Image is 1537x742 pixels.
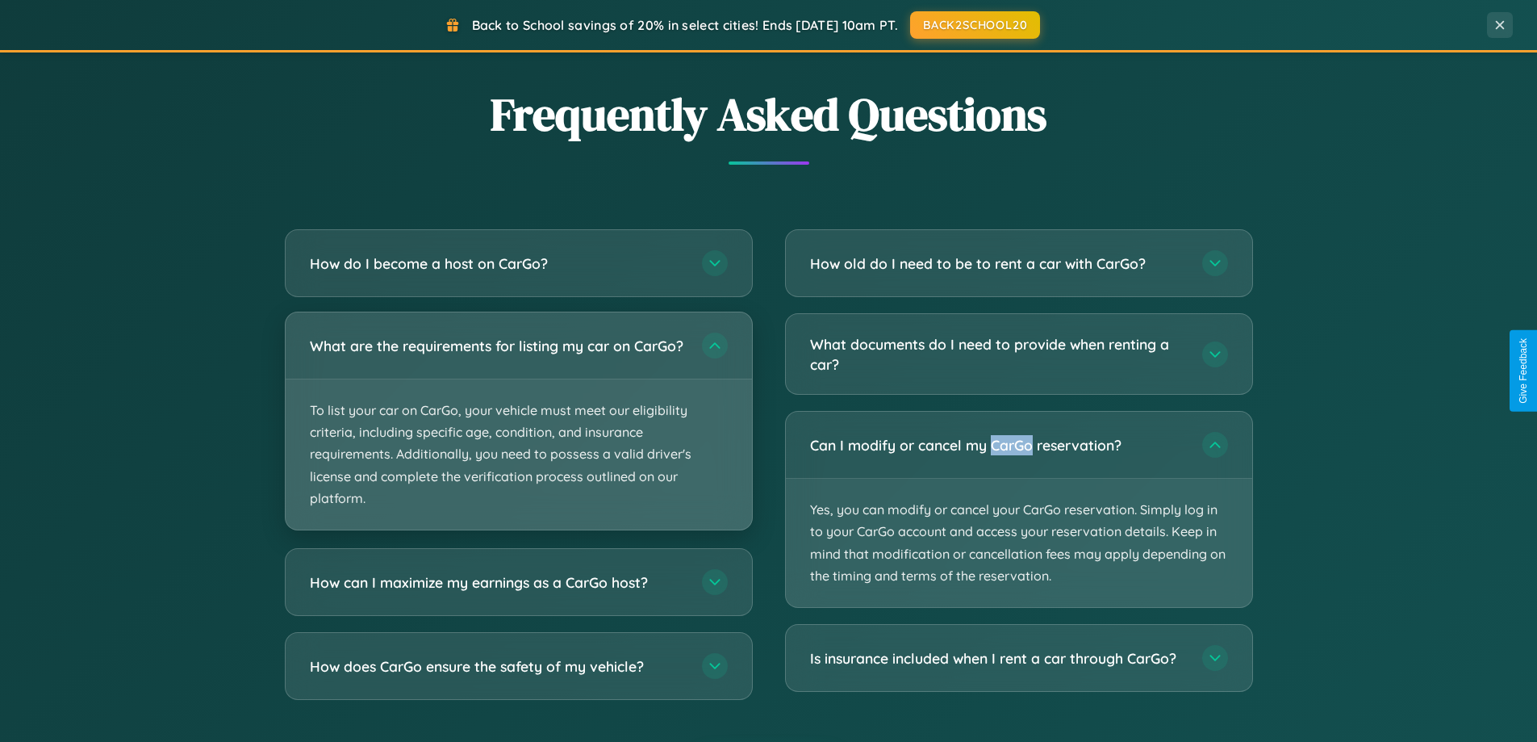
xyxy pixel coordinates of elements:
[810,254,1186,274] h3: How old do I need to be to rent a car with CarGo?
[810,648,1186,669] h3: Is insurance included when I rent a car through CarGo?
[310,656,686,677] h3: How does CarGo ensure the safety of my vehicle?
[310,572,686,593] h3: How can I maximize my earnings as a CarGo host?
[285,83,1253,145] h2: Frequently Asked Questions
[286,379,752,530] p: To list your car on CarGo, your vehicle must meet our eligibility criteria, including specific ag...
[310,336,686,356] h3: What are the requirements for listing my car on CarGo?
[310,254,686,274] h3: How do I become a host on CarGo?
[810,334,1186,374] h3: What documents do I need to provide when renting a car?
[1518,338,1529,404] div: Give Feedback
[786,479,1252,607] p: Yes, you can modify or cancel your CarGo reservation. Simply log in to your CarGo account and acc...
[810,435,1186,455] h3: Can I modify or cancel my CarGo reservation?
[472,17,898,33] span: Back to School savings of 20% in select cities! Ends [DATE] 10am PT.
[910,11,1040,39] button: BACK2SCHOOL20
